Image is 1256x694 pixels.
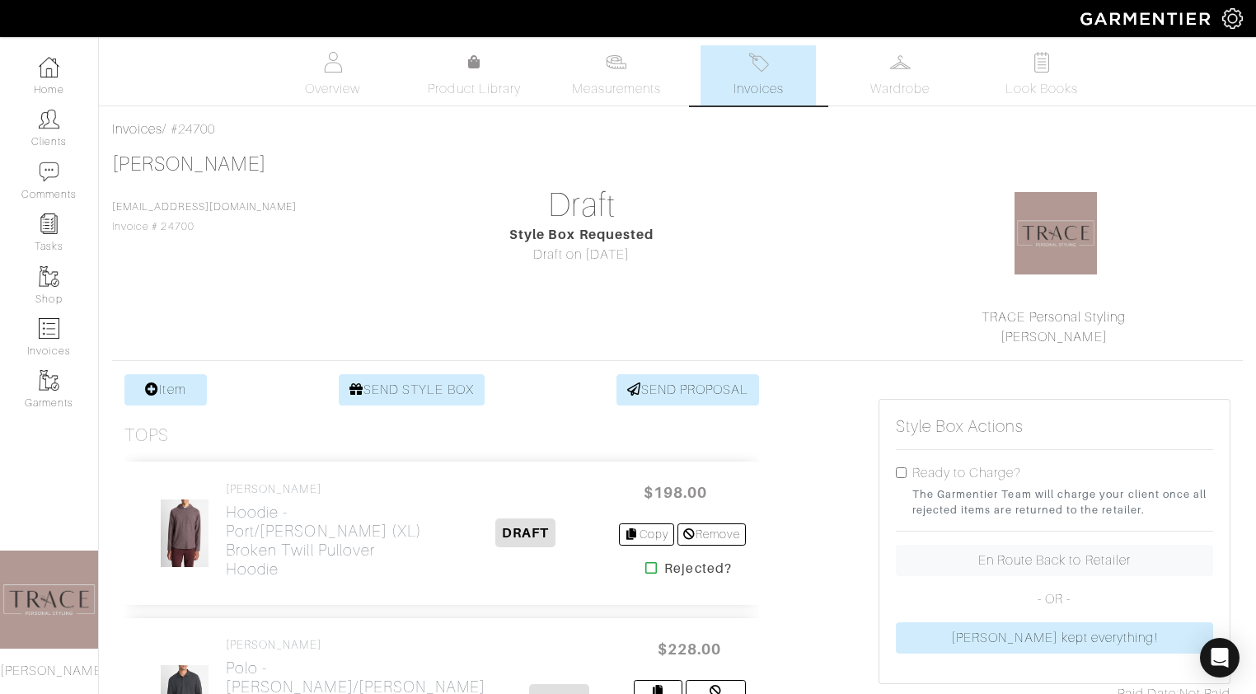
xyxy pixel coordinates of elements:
h3: Tops [124,425,169,446]
a: Invoices [701,45,816,106]
h5: Style Box Actions [896,416,1024,436]
div: Style Box Requested [405,225,757,245]
h1: Draft [405,185,757,225]
a: SEND STYLE BOX [339,374,485,406]
a: [PERSON_NAME] kept everything! [896,622,1213,654]
span: DRAFT [495,518,555,547]
small: The Garmentier Team will charge your client once all rejected items are returned to the retailer. [912,486,1213,518]
a: Invoices [112,122,162,137]
strong: Rejected? [664,559,731,579]
img: 1583817110766.png.png [1015,192,1097,274]
a: Wardrobe [842,45,958,106]
img: basicinfo-40fd8af6dae0f16599ec9e87c0ef1c0a1fdea2edbe929e3d69a839185d80c458.svg [322,52,343,73]
a: [EMAIL_ADDRESS][DOMAIN_NAME] [112,201,297,213]
img: orders-27d20c2124de7fd6de4e0e44c1d41de31381a507db9b33961299e4e07d508b8c.svg [748,52,769,73]
span: $228.00 [640,631,739,667]
span: Look Books [1005,79,1079,99]
img: gear-icon-white-bd11855cb880d31180b6d7d6211b90ccbf57a29d726f0c71d8c61bd08dd39cc2.png [1222,8,1243,29]
img: dashboard-icon-dbcd8f5a0b271acd01030246c82b418ddd0df26cd7fceb0bd07c9910d44c42f6.png [39,57,59,77]
a: [PERSON_NAME] [1001,330,1108,345]
span: Wardrobe [870,79,930,99]
div: / #24700 [112,120,1243,139]
a: [PERSON_NAME] Hoodie - Port/[PERSON_NAME] (XL)Broken Twill Pullover Hoodie [226,482,432,579]
h4: [PERSON_NAME] [226,482,432,496]
img: comment-icon-a0a6a9ef722e966f86d9cbdc48e553b5cf19dbc54f86b18d962a5391bc8f6eb6.png [39,162,59,182]
a: Overview [275,45,391,106]
img: reminder-icon-8004d30b9f0a5d33ae49ab947aed9ed385cf756f9e5892f1edd6e32f2345188e.png [39,213,59,234]
div: Open Intercom Messenger [1200,638,1240,678]
img: clients-icon-6bae9207a08558b7cb47a8932f037763ab4055f8c8b6bfacd5dc20c3e0201464.png [39,109,59,129]
span: Measurements [572,79,662,99]
a: Copy [619,523,674,546]
img: wardrobe-487a4870c1b7c33e795ec22d11cfc2ed9d08956e64fb3008fe2437562e282088.svg [890,52,911,73]
img: garments-icon-b7da505a4dc4fd61783c78ac3ca0ef83fa9d6f193b1c9dc38574b1d14d53ca28.png [39,370,59,391]
img: orders-icon-0abe47150d42831381b5fb84f609e132dff9fe21cb692f30cb5eec754e2cba89.png [39,318,59,339]
img: ButXZjzaQnvJ56kEj2UDWFwV [160,499,210,568]
p: - OR - [896,589,1213,609]
a: Product Library [417,53,532,99]
img: todo-9ac3debb85659649dc8f770b8b6100bb5dab4b48dedcbae339e5042a72dfd3cc.svg [1032,52,1052,73]
a: Measurements [559,45,675,106]
label: Ready to Charge? [912,463,1022,483]
a: En Route Back to Retailer [896,545,1213,576]
a: Remove [677,523,746,546]
span: Product Library [428,79,521,99]
img: garments-icon-b7da505a4dc4fd61783c78ac3ca0ef83fa9d6f193b1c9dc38574b1d14d53ca28.png [39,266,59,287]
h4: [PERSON_NAME] [226,638,485,652]
a: TRACE Personal Styling [982,310,1126,325]
div: Draft on [DATE] [405,245,757,265]
span: Invoices [733,79,784,99]
span: Overview [305,79,360,99]
a: Look Books [984,45,1099,106]
a: [PERSON_NAME] [112,153,266,175]
img: measurements-466bbee1fd09ba9460f595b01e5d73f9e2bff037440d3c8f018324cb6cdf7a4a.svg [606,52,626,73]
h2: Hoodie - Port/[PERSON_NAME] (XL) Broken Twill Pullover Hoodie [226,503,432,579]
a: SEND PROPOSAL [616,374,760,406]
span: Invoice # 24700 [112,201,297,232]
img: garmentier-logo-header-white-b43fb05a5012e4ada735d5af1a66efaba907eab6374d6393d1fbf88cb4ef424d.png [1072,4,1222,33]
a: Item [124,374,207,406]
span: $198.00 [626,475,724,510]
